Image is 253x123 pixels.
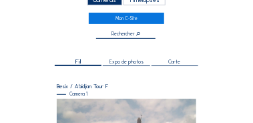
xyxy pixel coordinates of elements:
[169,59,181,65] span: Carte
[109,59,144,65] span: Expo de photos
[57,92,197,96] div: Camera 1
[75,59,81,65] span: Fil
[89,13,165,23] a: Mon C-Site
[57,84,197,90] div: Besix / Abidjan Tour F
